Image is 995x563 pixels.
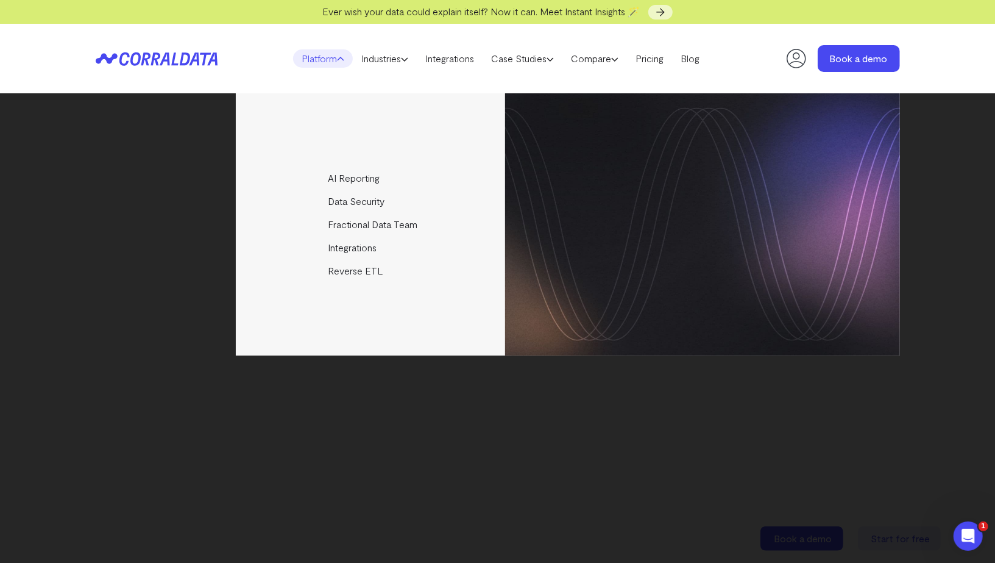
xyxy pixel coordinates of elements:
span: 1 [979,522,988,531]
a: Data Security [236,190,507,213]
a: Book a demo [818,45,900,72]
a: Reverse ETL [236,259,507,282]
a: Integrations [236,236,507,259]
a: Pricing [627,49,672,68]
a: Case Studies [483,49,562,68]
a: Integrations [417,49,483,68]
a: Fractional Data Team [236,213,507,236]
a: Blog [672,49,708,68]
a: Platform [293,49,353,68]
span: Ever wish your data could explain itself? Now it can. Meet Instant Insights 🪄 [322,5,640,17]
a: Compare [562,49,627,68]
a: AI Reporting [236,167,507,190]
a: Industries [353,49,417,68]
iframe: Intercom live chat [954,522,983,551]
